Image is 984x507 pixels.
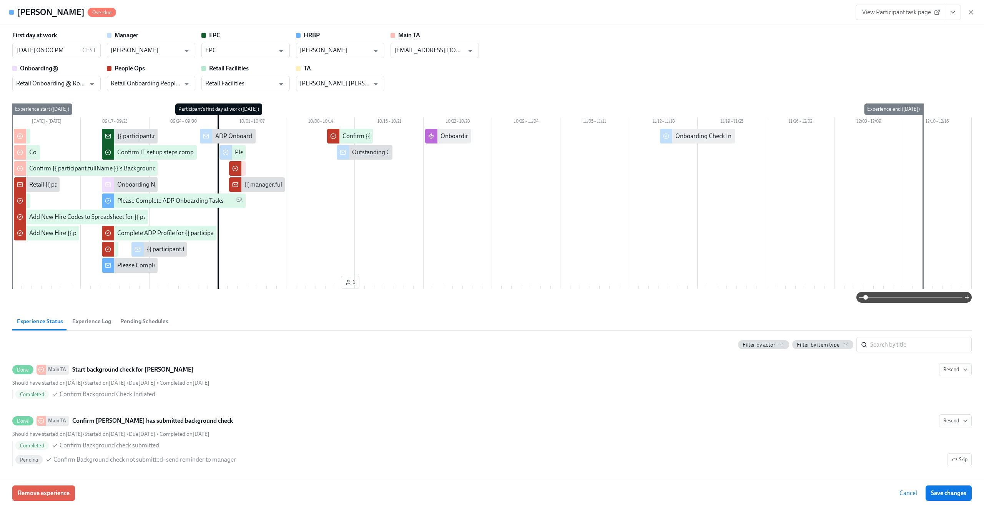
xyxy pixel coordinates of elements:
[181,45,193,57] button: Open
[115,32,138,39] strong: Manager
[82,46,96,55] p: CEST
[209,65,249,72] strong: Retail Facilities
[345,279,355,286] span: 1
[46,416,69,426] div: Main TA
[150,117,218,127] div: 09/24 – 09/30
[12,31,57,40] label: First day at work
[939,414,972,427] button: DoneMain TAConfirm [PERSON_NAME] has submitted background checkShould have started on[DATE]•Start...
[85,431,126,437] span: Friday, September 19th 2025, 10:31 pm
[943,417,967,425] span: Resend
[29,180,193,189] div: Retail {{ participant.newOrRehire }} - {{ participant.fullName }}
[15,457,43,463] span: Pending
[939,363,972,376] button: DoneMain TAStart background check for [PERSON_NAME]Should have started on[DATE]•Started on[DATE] ...
[275,78,287,90] button: Open
[492,117,560,127] div: 10/29 – 11/04
[894,485,922,501] button: Cancel
[181,78,193,90] button: Open
[943,366,967,374] span: Resend
[12,103,72,115] div: Experience start ([DATE])
[862,8,939,16] span: View Participant task page
[743,341,775,349] span: Filter by actor
[12,430,209,438] div: • • •
[951,456,967,464] span: Skip
[424,117,492,127] div: 10/22 – 10/28
[29,164,209,173] div: Confirm {{ participant.fullName }}'s Background Check is Completed
[370,45,382,57] button: Open
[945,5,961,20] button: View task page
[160,431,209,437] span: Saturday, September 20th 2025, 12:19 am
[834,117,903,127] div: 12/03 – 12/09
[698,117,766,127] div: 11/19 – 11/25
[15,443,49,449] span: Completed
[29,213,312,221] div: Add New Hire Codes to Spreadsheet for {{ participant.fullName }} ({{ participant.startDate | MM/D...
[72,365,194,374] strong: Start background check for [PERSON_NAME]
[236,197,243,205] span: Personal Email
[352,148,509,157] div: Outstanding Onboarding Docs for {{ participant.fullName }}
[120,317,168,326] span: Pending Schedules
[53,455,236,464] span: Confirm Background check not submitted- send reminder to manager
[899,489,917,497] span: Cancel
[675,132,808,140] div: Onboarding Check In for {{ participant.fullName }}
[15,392,49,397] span: Completed
[147,245,297,253] div: {{ participant.fullName }} Has Cleared Background Check
[12,431,83,437] span: Wednesday, September 10th 2025, 6:00 pm
[286,117,355,127] div: 10/08 – 10/14
[72,416,233,425] strong: Confirm [PERSON_NAME] has submitted background check
[12,380,83,386] span: Wednesday, September 10th 2025, 6:00 pm
[766,117,834,127] div: 11/26 – 12/02
[17,317,63,326] span: Experience Status
[341,276,359,289] button: 1
[275,45,287,57] button: Open
[560,117,629,127] div: 11/05 – 11/11
[218,117,286,127] div: 10/01 – 10/07
[209,32,220,39] strong: EPC
[792,340,853,349] button: Filter by item type
[160,380,209,386] span: Friday, September 19th 2025, 10:31 pm
[29,148,208,157] div: Confirm {{ participant.firstName }} has submitted background check
[629,117,698,127] div: 11/12 – 11/18
[856,5,945,20] a: View Participant task page
[12,117,81,127] div: [DATE] – [DATE]
[86,78,98,90] button: Open
[117,132,431,140] div: {{ participant.newOrRehire }}: {{ participant.fullName }} - {{ participant.role }} ({{ participan...
[464,45,476,57] button: Open
[870,337,972,352] input: Search by title
[117,261,259,270] div: Please Complete Your Background Check in HireRight
[244,180,420,189] div: {{ manager.fullName }} completed I-9 for {{ participant.fullName }}
[88,10,116,15] span: Overdue
[12,367,33,373] span: Done
[85,380,126,386] span: Friday, September 19th 2025, 10:31 pm
[398,32,420,39] strong: Main TA
[117,180,406,189] div: Onboarding Notice: {{ participant.fullName }} – {{ participant.role }} ({{ participant.startDate ...
[129,380,155,386] span: Friday, September 12th 2025, 6:00 pm
[12,485,75,501] button: Remove experience
[215,132,392,140] div: ADP Onboarding Tasks Not Complete For {{ participant.fullName }}
[20,65,58,72] strong: Onboarding@
[129,431,155,437] span: Saturday, September 13th 2025, 6:00 pm
[117,148,207,157] div: Confirm IT set up steps completed
[12,418,33,424] span: Done
[947,453,972,466] button: DoneMain TAConfirm [PERSON_NAME] has submitted background checkResendShould have started on[DATE]...
[81,117,149,127] div: 09/17 – 09/23
[115,65,145,72] strong: People Ops
[440,132,494,140] div: Onboarding Survery
[60,441,159,450] span: Confirm Background check submitted
[304,65,311,72] strong: TA
[29,229,153,237] div: Add New Hire {{ participant.fullName }} in ADP
[46,365,69,375] div: Main TA
[304,32,320,39] strong: HRBP
[355,117,423,127] div: 10/15 – 10/21
[117,197,224,205] div: Please Complete ADP Onboarding Tasks
[18,489,70,497] span: Remove experience
[235,148,392,157] div: Please complete the I-9 for {{ participant.fullName }} in ADP
[370,78,382,90] button: Open
[864,103,923,115] div: Experience end ([DATE])
[903,117,972,127] div: 12/10 – 12/16
[12,379,209,387] div: • • •
[931,489,966,497] span: Save changes
[17,7,85,18] h4: [PERSON_NAME]
[738,340,789,349] button: Filter by actor
[72,317,111,326] span: Experience Log
[342,132,520,140] div: Confirm {{ participant.fullName }} has signed their onboarding docs
[60,390,155,399] span: Confirm Background Check Initiated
